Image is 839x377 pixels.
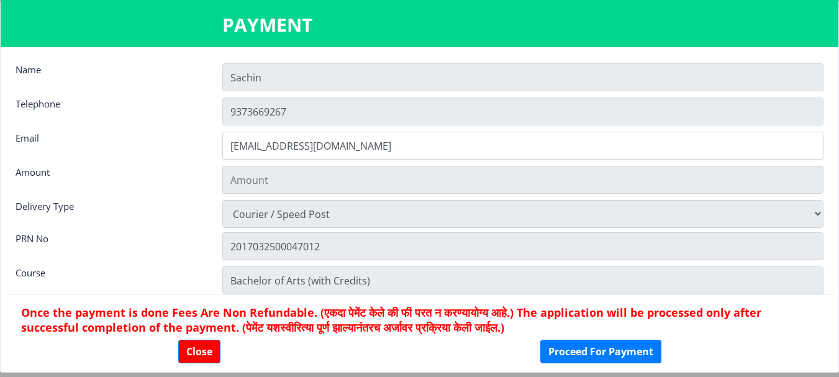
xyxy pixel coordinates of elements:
input: Zipcode [222,232,823,260]
h3: PAYMENT [222,12,617,37]
div: Amount [6,166,213,191]
input: Telephone [222,98,823,125]
div: Course [6,266,213,291]
button: Close [178,340,220,363]
input: Amount [222,166,823,194]
div: PRN No [6,232,213,257]
input: Zipcode [222,266,823,294]
input: Email [222,132,823,160]
button: Proceed For Payment [540,340,661,363]
div: Email [6,132,213,157]
input: Name [222,63,823,91]
div: Telephone [6,98,213,122]
div: Delivery Type [6,200,213,225]
h6: Once the payment is done Fees Are Non Refundable. (एकदा पेमेंट केले की फी परत न करण्यायोग्य आहे.)... [21,305,818,335]
div: Name [6,63,213,88]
